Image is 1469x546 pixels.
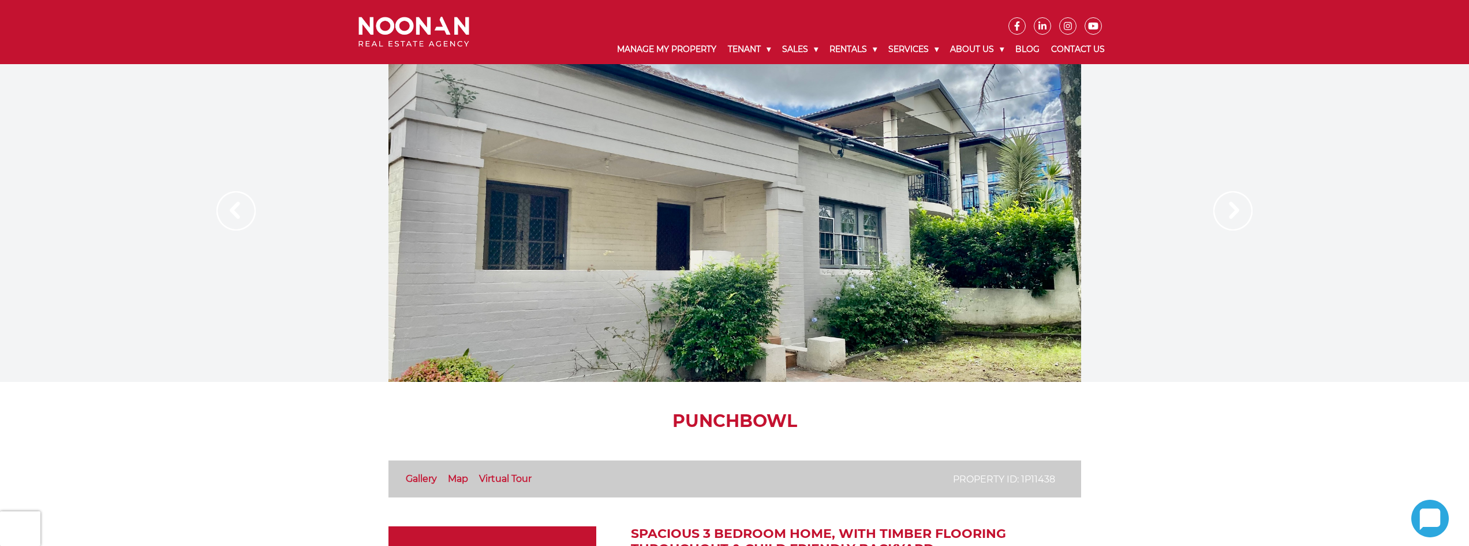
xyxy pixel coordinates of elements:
img: Noonan Real Estate Agency [358,17,469,47]
a: Services [883,35,944,64]
a: Blog [1010,35,1045,64]
a: Manage My Property [611,35,722,64]
img: Arrow slider [216,191,256,231]
a: Virtual Tour [479,473,532,484]
a: Tenant [722,35,776,64]
a: Map [448,473,468,484]
a: Sales [776,35,824,64]
img: Arrow slider [1213,191,1253,231]
a: Contact Us [1045,35,1111,64]
p: Property ID: 1P11438 [953,472,1055,486]
a: Rentals [824,35,883,64]
a: Gallery [406,473,437,484]
h1: Punchbowl [388,411,1081,432]
a: About Us [944,35,1010,64]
